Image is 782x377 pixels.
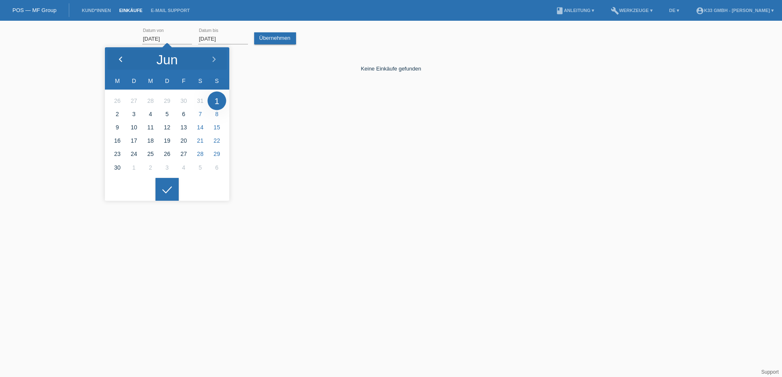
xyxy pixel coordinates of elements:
[147,8,194,13] a: E-Mail Support
[115,8,146,13] a: Einkäufe
[551,8,598,13] a: bookAnleitung ▾
[156,53,178,66] div: Jun
[665,8,683,13] a: DE ▾
[254,32,296,44] a: Übernehmen
[611,7,619,15] i: build
[696,7,704,15] i: account_circle
[12,7,56,13] a: POS — MF Group
[607,8,657,13] a: buildWerkzeuge ▾
[556,7,564,15] i: book
[692,8,778,13] a: account_circleK33 GmbH - [PERSON_NAME] ▾
[142,53,640,72] div: Keine Einkäufe gefunden
[761,369,779,375] a: Support
[78,8,115,13] a: Kund*innen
